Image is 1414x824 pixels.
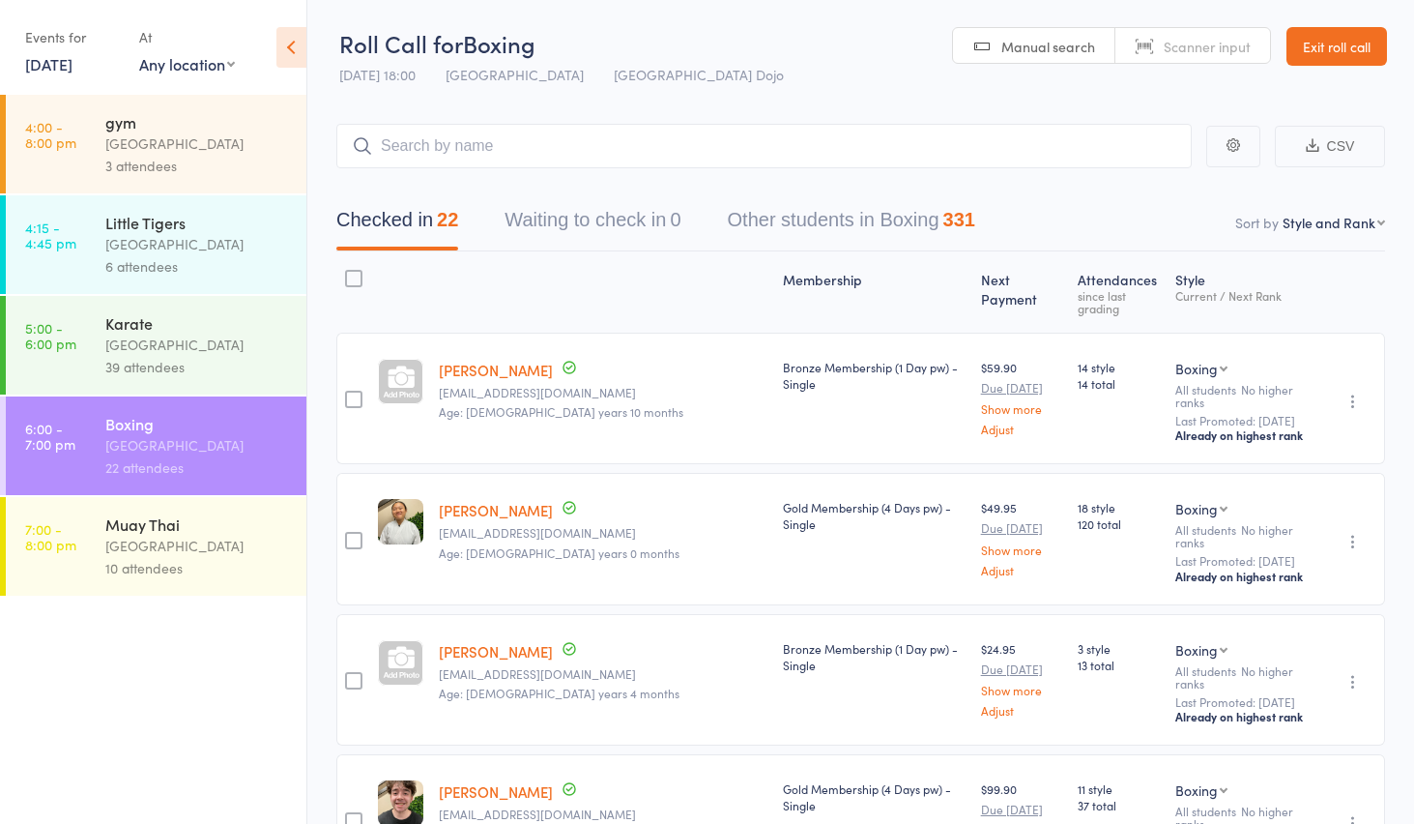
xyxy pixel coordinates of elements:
span: Scanner input [1164,37,1251,56]
a: [PERSON_NAME] [439,360,553,380]
small: Due [DATE] [981,803,1062,816]
div: Bronze Membership (1 Day pw) - Single [783,359,966,392]
div: $59.90 [981,359,1062,435]
span: 13 total [1078,657,1160,673]
div: since last grading [1078,289,1160,314]
button: Checked in22 [336,199,458,250]
span: Age: [DEMOGRAPHIC_DATA] years 4 months [439,685,679,701]
img: image1743486862.png [378,499,423,544]
button: CSV [1275,126,1385,167]
div: [GEOGRAPHIC_DATA] [105,535,290,557]
div: Any location [139,53,235,74]
div: $24.95 [981,640,1062,717]
div: Style [1168,260,1314,324]
span: No higher ranks [1175,662,1293,692]
span: Roll Call for [339,27,463,59]
div: Little Tigers [105,212,290,233]
a: 7:00 -8:00 pmMuay Thai[GEOGRAPHIC_DATA]10 attendees [6,497,306,596]
span: 3 style [1078,640,1160,657]
small: eaw68@hotmail.com [439,386,767,399]
span: Boxing [463,27,535,59]
input: Search by name [336,124,1192,168]
div: 6 attendees [105,255,290,278]
div: gym [105,111,290,132]
div: Membership [775,260,973,324]
a: 6:00 -7:00 pmBoxing[GEOGRAPHIC_DATA]22 attendees [6,397,306,495]
span: No higher ranks [1175,521,1293,550]
a: Show more [981,402,1062,415]
div: Boxing [105,413,290,434]
span: 11 style [1078,780,1160,797]
span: [GEOGRAPHIC_DATA] Dojo [614,65,784,84]
span: Age: [DEMOGRAPHIC_DATA] years 10 months [439,403,683,420]
small: Last Promoted: [DATE] [1175,695,1307,709]
div: Muay Thai [105,514,290,535]
time: 4:00 - 8:00 pm [25,119,76,150]
div: Karate [105,312,290,334]
label: Sort by [1235,213,1279,232]
div: Boxing [1175,780,1218,800]
div: Current / Next Rank [1175,289,1307,302]
a: [PERSON_NAME] [439,641,553,662]
a: [PERSON_NAME] [439,500,553,520]
div: 22 [437,209,458,230]
div: Gold Membership (4 Days pw) - Single [783,780,966,813]
span: [GEOGRAPHIC_DATA] [446,65,584,84]
div: 22 attendees [105,456,290,479]
div: 331 [943,209,975,230]
small: Due [DATE] [981,521,1062,535]
a: Adjust [981,704,1062,717]
div: Already on highest rank [1175,427,1307,443]
a: 5:00 -6:00 pmKarate[GEOGRAPHIC_DATA]39 attendees [6,296,306,395]
div: [GEOGRAPHIC_DATA] [105,132,290,155]
div: Bronze Membership (1 Day pw) - Single [783,640,966,673]
div: 0 [670,209,680,230]
a: Show more [981,544,1062,556]
div: 10 attendees [105,557,290,579]
time: 6:00 - 7:00 pm [25,421,75,452]
div: Already on highest rank [1175,709,1307,724]
a: 4:15 -4:45 pmLittle Tigers[GEOGRAPHIC_DATA]6 attendees [6,195,306,294]
div: Next Payment [973,260,1070,324]
small: Last Promoted: [DATE] [1175,554,1307,568]
div: All students [1175,383,1307,408]
div: Events for [25,21,120,53]
time: 7:00 - 8:00 pm [25,521,76,552]
div: All students [1175,664,1307,690]
div: Already on highest rank [1175,569,1307,584]
a: [DATE] [25,53,72,74]
a: 4:00 -8:00 pmgym[GEOGRAPHIC_DATA]3 attendees [6,95,306,193]
a: [PERSON_NAME] [439,781,553,802]
div: All students [1175,523,1307,548]
div: Boxing [1175,499,1218,518]
span: 14 total [1078,375,1160,392]
div: [GEOGRAPHIC_DATA] [105,434,290,456]
small: Due [DATE] [981,381,1062,395]
span: 14 style [1078,359,1160,375]
a: Adjust [981,423,1062,435]
button: Other students in Boxing331 [728,199,975,250]
time: 4:15 - 4:45 pm [25,220,76,250]
span: 37 total [1078,797,1160,813]
span: No higher ranks [1175,381,1293,410]
small: lukebright1706@gmail.com [439,808,767,821]
span: Age: [DEMOGRAPHIC_DATA] years 0 months [439,544,679,561]
a: Show more [981,684,1062,696]
div: 39 attendees [105,356,290,378]
small: Due [DATE] [981,662,1062,676]
time: 5:00 - 6:00 pm [25,320,76,351]
div: Style and Rank [1283,213,1375,232]
div: Gold Membership (4 Days pw) - Single [783,499,966,532]
div: At [139,21,235,53]
div: Boxing [1175,640,1218,660]
div: 3 attendees [105,155,290,177]
small: Alyshiawong@gmail.com [439,526,767,540]
div: Boxing [1175,359,1218,378]
a: Exit roll call [1286,27,1387,66]
div: [GEOGRAPHIC_DATA] [105,334,290,356]
small: revathyvr30@gmail.com [439,667,767,681]
div: [GEOGRAPHIC_DATA] [105,233,290,255]
span: 18 style [1078,499,1160,515]
button: Waiting to check in0 [505,199,680,250]
small: Last Promoted: [DATE] [1175,414,1307,427]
